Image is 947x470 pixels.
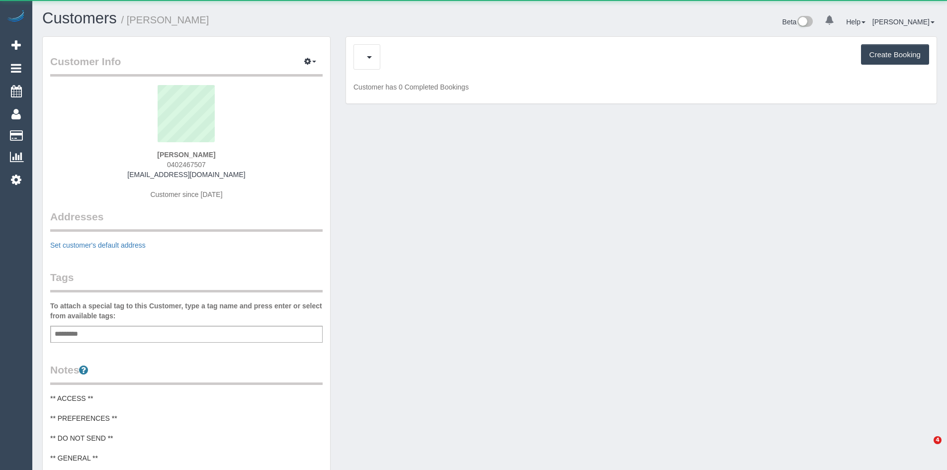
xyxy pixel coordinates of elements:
[150,190,222,198] span: Customer since [DATE]
[50,301,323,321] label: To attach a special tag to this Customer, type a tag name and press enter or select from availabl...
[127,171,245,179] a: [EMAIL_ADDRESS][DOMAIN_NAME]
[846,18,865,26] a: Help
[167,161,206,169] span: 0402467507
[872,18,935,26] a: [PERSON_NAME]
[796,16,813,29] img: New interface
[50,270,323,292] legend: Tags
[782,18,813,26] a: Beta
[861,44,929,65] button: Create Booking
[353,82,929,92] p: Customer has 0 Completed Bookings
[157,151,215,159] strong: [PERSON_NAME]
[121,14,209,25] small: / [PERSON_NAME]
[6,10,26,24] img: Automaid Logo
[50,241,146,249] a: Set customer's default address
[42,9,117,27] a: Customers
[50,54,323,77] legend: Customer Info
[913,436,937,460] iframe: Intercom live chat
[934,436,942,444] span: 4
[50,363,323,385] legend: Notes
